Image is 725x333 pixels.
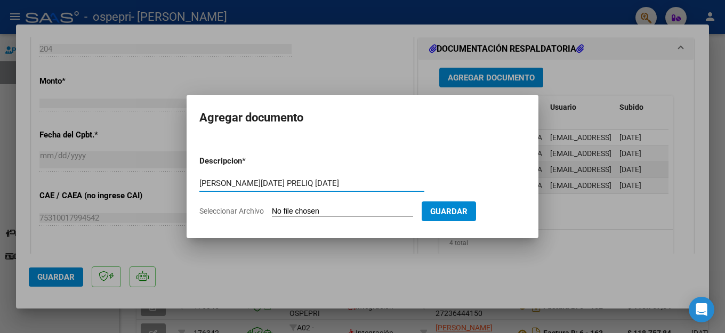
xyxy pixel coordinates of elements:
button: Guardar [422,201,476,221]
span: Seleccionar Archivo [199,207,264,215]
h2: Agregar documento [199,108,526,128]
div: Open Intercom Messenger [689,297,714,322]
span: Guardar [430,207,468,216]
p: Descripcion [199,155,297,167]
